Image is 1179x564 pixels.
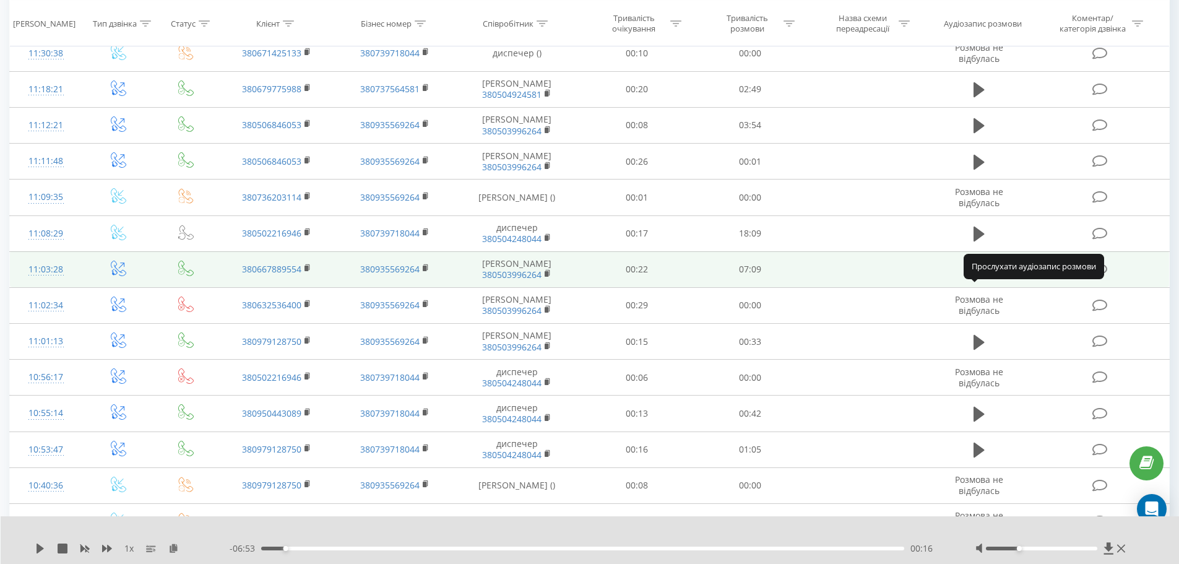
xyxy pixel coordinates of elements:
a: 380671425133 [242,47,301,59]
td: [PERSON_NAME] [454,251,581,287]
td: 00:00 [694,287,807,323]
td: диспечер [454,360,581,396]
div: 11:11:48 [22,149,70,173]
td: 00:20 [581,71,694,107]
div: Прослухати аудіозапис розмови [964,254,1104,279]
a: 380679775988 [242,83,301,95]
td: 00:10 [581,35,694,71]
a: 380504248044 [482,233,542,245]
td: [PERSON_NAME] [454,324,581,360]
div: Коментар/категорія дзвінка [1056,13,1129,34]
a: 380667889554 [242,263,301,275]
td: 00:13 [581,396,694,432]
a: 380504248044 [482,449,542,461]
td: [PERSON_NAME] () [454,467,581,503]
a: 380935569264 [360,479,420,491]
td: диспечер () [454,35,581,71]
a: 380502216946 [242,371,301,383]
td: 07:09 [694,251,807,287]
a: 380503996264 [482,305,542,316]
div: 10:24:43 [22,510,70,534]
div: Статус [171,18,196,28]
a: 380739718044 [360,47,420,59]
td: 00:00 [694,504,807,540]
td: 00:15 [581,324,694,360]
td: [PERSON_NAME] [454,144,581,180]
a: 380504924581 [482,89,542,100]
td: 00:08 [581,467,694,503]
div: Open Intercom Messenger [1137,494,1167,524]
a: 380503996264 [482,125,542,137]
td: 00:26 [581,144,694,180]
td: [PERSON_NAME] () [454,180,581,215]
td: 02:49 [694,71,807,107]
div: 11:12:21 [22,113,70,137]
span: 00:16 [910,542,933,555]
div: 11:18:21 [22,77,70,102]
td: 00:00 [694,360,807,396]
td: [PERSON_NAME] [454,71,581,107]
div: 10:40:36 [22,474,70,498]
div: 11:01:13 [22,329,70,354]
td: 00:42 [694,396,807,432]
td: 01:05 [694,432,807,467]
a: 380979128750 [242,479,301,491]
div: 11:09:35 [22,185,70,209]
a: 380979128750 [242,336,301,347]
td: 00:00 [694,180,807,215]
a: 380935569264 [360,336,420,347]
td: 00:01 [694,144,807,180]
div: [PERSON_NAME] [13,18,76,28]
div: Тривалість очікування [601,13,667,34]
a: 380935569264 [360,191,420,203]
div: 10:53:47 [22,438,70,462]
div: 11:02:34 [22,293,70,318]
td: [PERSON_NAME] [454,107,581,143]
a: 380935569264 [360,119,420,131]
td: диспечер [454,396,581,432]
td: 00:00 [694,35,807,71]
div: Accessibility label [1017,546,1022,551]
a: 380950443089 [242,407,301,419]
a: 380504248044 [482,413,542,425]
span: Розмова не відбулась [955,510,1003,532]
div: Співробітник [483,18,533,28]
a: 380503996264 [482,341,542,353]
div: 11:08:29 [22,222,70,246]
td: 03:54 [694,107,807,143]
div: Бізнес номер [361,18,412,28]
a: 380979128750 [242,443,301,455]
div: Аудіозапис розмови [944,18,1022,28]
a: 380506846053 [242,119,301,131]
div: 11:30:38 [22,41,70,66]
span: - 06:53 [230,542,261,555]
a: 380939192823 [242,516,301,527]
div: Accessibility label [283,546,288,551]
a: 380506846053 [242,155,301,167]
a: 380739718044 [360,227,420,239]
a: 380935569264 [360,155,420,167]
a: 380632536400 [242,299,301,311]
a: 380739718044 [360,407,420,419]
td: 00:00 [694,467,807,503]
span: Розмова не відбулась [955,186,1003,209]
a: 380503996264 [482,161,542,173]
div: Тип дзвінка [93,18,137,28]
div: Клієнт [256,18,280,28]
span: Розмова не відбулась [955,41,1003,64]
div: 11:03:28 [22,258,70,282]
span: Розмова не відбулась [955,366,1003,389]
td: 00:33 [694,324,807,360]
td: 00:29 [581,287,694,323]
span: 1 x [124,542,134,555]
a: 380935569264 [360,263,420,275]
td: 00:08 [581,107,694,143]
div: Тривалість розмови [714,13,780,34]
span: Розмова не відбулась [955,474,1003,497]
td: 18:09 [694,215,807,251]
td: 00:08 [581,504,694,540]
td: [PERSON_NAME] () [454,504,581,540]
td: 00:01 [581,180,694,215]
a: 380737564581 [360,83,420,95]
a: 380736203114 [242,191,301,203]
